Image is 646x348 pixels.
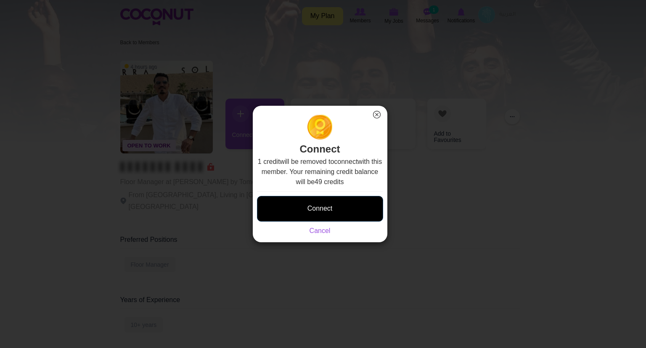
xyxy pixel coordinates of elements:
h2: Connect [257,114,383,157]
button: Connect [257,196,383,222]
div: will be removed to with this member. Your remaining credit balance will be [257,157,383,236]
b: 49 credits [315,178,344,185]
b: 1 credit [258,158,280,165]
b: connect [334,158,357,165]
a: Cancel [310,227,331,234]
button: Close [371,109,382,120]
